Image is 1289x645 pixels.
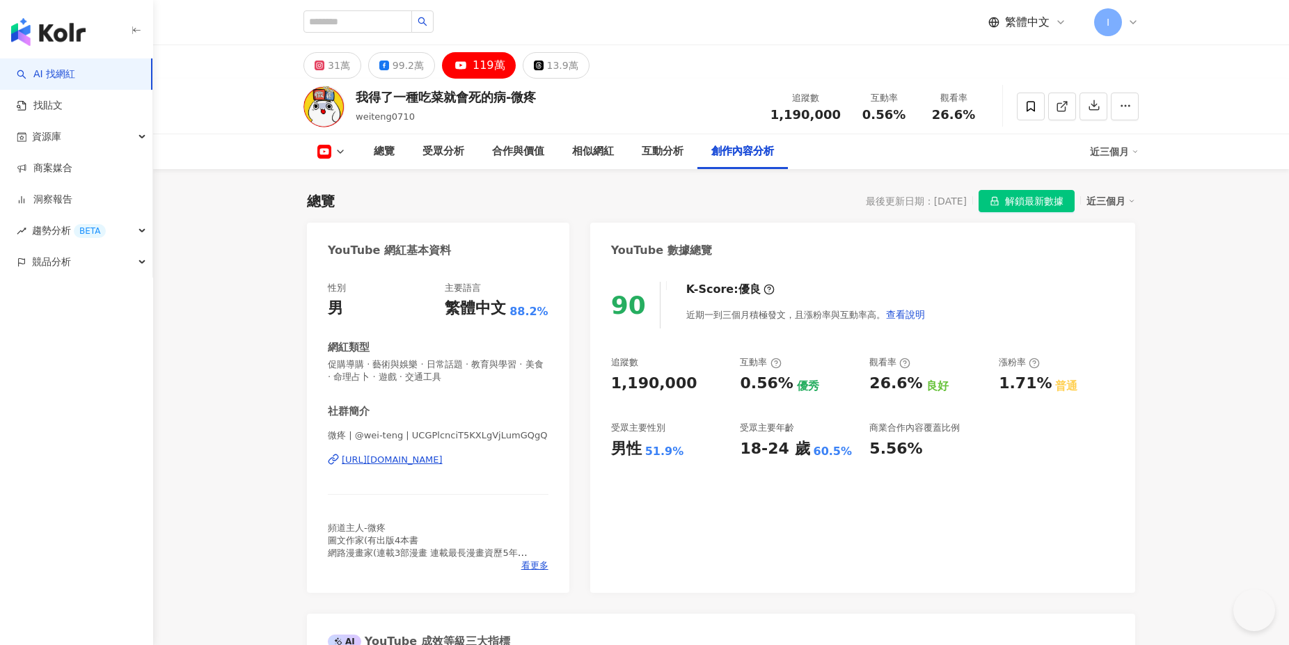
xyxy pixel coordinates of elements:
div: 觀看率 [927,91,980,105]
img: KOL Avatar [303,86,345,127]
iframe: Help Scout Beacon - Open [1233,589,1275,631]
div: 90 [611,291,646,319]
span: 微疼 | @wei-teng | UCGPlcnciT5KXLgVjLumGQgQ [328,429,548,442]
div: 互動分析 [642,143,683,160]
div: BETA [74,224,106,238]
div: 優良 [738,282,761,297]
span: 1,190,000 [770,107,841,122]
span: 解鎖最新數據 [1005,191,1063,213]
span: 資源庫 [32,121,61,152]
a: [URL][DOMAIN_NAME] [328,454,548,466]
div: 受眾分析 [422,143,464,160]
div: 男性 [611,438,642,460]
div: 追蹤數 [611,356,638,369]
div: 13.9萬 [547,56,578,75]
span: 競品分析 [32,246,71,278]
div: 51.9% [645,444,684,459]
div: 99.2萬 [393,56,424,75]
div: 創作內容分析 [711,143,774,160]
button: 解鎖最新數據 [979,190,1075,212]
div: 網紅類型 [328,340,370,355]
div: 60.5% [814,444,853,459]
a: 找貼文 [17,99,63,113]
div: 我得了一種吃菜就會死的病-微疼 [356,88,536,106]
span: 看更多 [521,559,548,572]
div: 社群簡介 [328,404,370,419]
span: 0.56% [862,108,906,122]
button: 13.9萬 [523,52,590,79]
div: 男 [328,298,343,319]
div: 26.6% [869,373,922,395]
div: 性別 [328,282,346,294]
div: 近三個月 [1086,192,1135,210]
img: logo [11,18,86,46]
span: rise [17,226,26,236]
div: 總覽 [374,143,395,160]
div: YouTube 數據總覽 [611,243,712,258]
div: 受眾主要性別 [611,422,665,434]
div: 普通 [1055,379,1077,394]
div: 31萬 [328,56,350,75]
span: I [1107,15,1109,30]
span: weiteng0710 [356,111,415,122]
div: [URL][DOMAIN_NAME] [342,454,443,466]
span: 促購導購 · 藝術與娛樂 · 日常話題 · 教育與學習 · 美食 · 命理占卜 · 遊戲 · 交通工具 [328,358,548,383]
button: 31萬 [303,52,361,79]
div: 良好 [926,379,949,394]
span: 繁體中文 [1005,15,1050,30]
div: 1.71% [999,373,1052,395]
div: 互動率 [740,356,781,369]
span: 88.2% [509,304,548,319]
div: 最後更新日期：[DATE] [866,196,967,207]
div: 總覽 [307,191,335,211]
div: 主要語言 [445,282,481,294]
span: lock [990,196,999,206]
div: 相似網紅 [572,143,614,160]
a: searchAI 找網紅 [17,67,75,81]
button: 99.2萬 [368,52,435,79]
span: 查看說明 [886,309,925,320]
div: 近期一到三個月積極發文，且漲粉率與互動率高。 [686,301,926,328]
div: YouTube 網紅基本資料 [328,243,451,258]
div: 受眾主要年齡 [740,422,794,434]
div: K-Score : [686,282,775,297]
div: 合作與價值 [492,143,544,160]
div: 商業合作內容覆蓋比例 [869,422,960,434]
span: search [418,17,427,26]
div: 18-24 歲 [740,438,809,460]
div: 觀看率 [869,356,910,369]
button: 查看說明 [885,301,926,328]
span: 趨勢分析 [32,215,106,246]
div: 近三個月 [1090,141,1139,163]
div: 互動率 [857,91,910,105]
div: 漲粉率 [999,356,1040,369]
div: 0.56% [740,373,793,395]
div: 優秀 [797,379,819,394]
button: 119萬 [442,52,516,79]
div: 5.56% [869,438,922,460]
div: 追蹤數 [770,91,841,105]
span: 26.6% [932,108,975,122]
div: 1,190,000 [611,373,697,395]
div: 119萬 [473,56,505,75]
a: 商案媒合 [17,161,72,175]
div: 繁體中文 [445,298,506,319]
a: 洞察報告 [17,193,72,207]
